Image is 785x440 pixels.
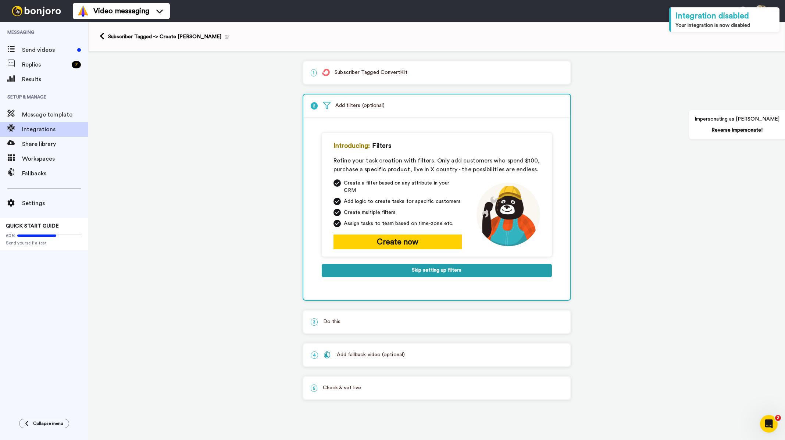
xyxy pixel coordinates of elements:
img: bj-logo-header-white.svg [9,6,64,16]
span: Assign tasks to team based on time-zone etc. [344,220,454,227]
div: 5Check & set live [303,376,571,400]
span: Integrations [22,125,88,134]
div: Refine your task creation with filters. Only add customers who spend $100, purchase a specific pr... [333,156,540,174]
span: Settings [22,199,88,208]
img: vm-color.svg [77,5,89,17]
span: Workspaces [22,154,88,163]
span: Send yourself a test [6,240,82,246]
div: Your integration is now disabled [675,22,775,29]
span: 3 [311,318,318,326]
span: QUICK START GUIDE [6,223,59,229]
div: 3Do this [303,310,571,334]
span: 2 [775,415,781,421]
span: Video messaging [93,6,149,16]
span: Add logic to create tasks for specific customers [344,198,461,205]
div: Add fallback video (optional) [324,351,405,359]
span: Introducing: [333,140,370,151]
span: Create multiple filters [344,209,396,216]
span: 2 [311,102,318,110]
span: 60% [6,233,15,239]
span: Share library [22,140,88,149]
div: 7 [72,61,81,68]
span: 4 [311,351,318,359]
div: Integration disabled [675,10,775,22]
span: Filters [372,140,392,151]
a: Reverse impersonate! [711,128,763,133]
span: 5 [311,384,317,392]
span: Collapse menu [33,421,63,426]
button: Collapse menu [19,419,69,428]
iframe: Intercom live chat [760,415,778,433]
span: Results [22,75,88,84]
p: Subscriber Tagged ConvertKit [311,69,563,76]
p: Check & set live [311,384,563,392]
span: Create a filter based on any attribute in your CRM [344,179,462,194]
p: Add filters (optional) [311,102,563,110]
button: Create now [333,235,462,249]
span: Fallbacks [22,169,88,178]
p: Do this [311,318,563,326]
p: Impersonating as [PERSON_NAME] [695,115,779,123]
div: 4Add fallback video (optional) [303,343,571,367]
span: Replies [22,60,69,69]
img: mechanic-joro.png [477,183,540,246]
span: Send videos [22,46,74,54]
span: 1 [311,69,317,76]
button: Skip setting up filters [322,264,552,277]
span: Message template [22,110,88,119]
div: Subscriber Tagged -> Create [PERSON_NAME] [108,33,229,40]
img: filter.svg [323,102,331,109]
img: logo_convertkit.svg [322,69,330,76]
div: 1Subscriber Tagged ConvertKit [303,61,571,85]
